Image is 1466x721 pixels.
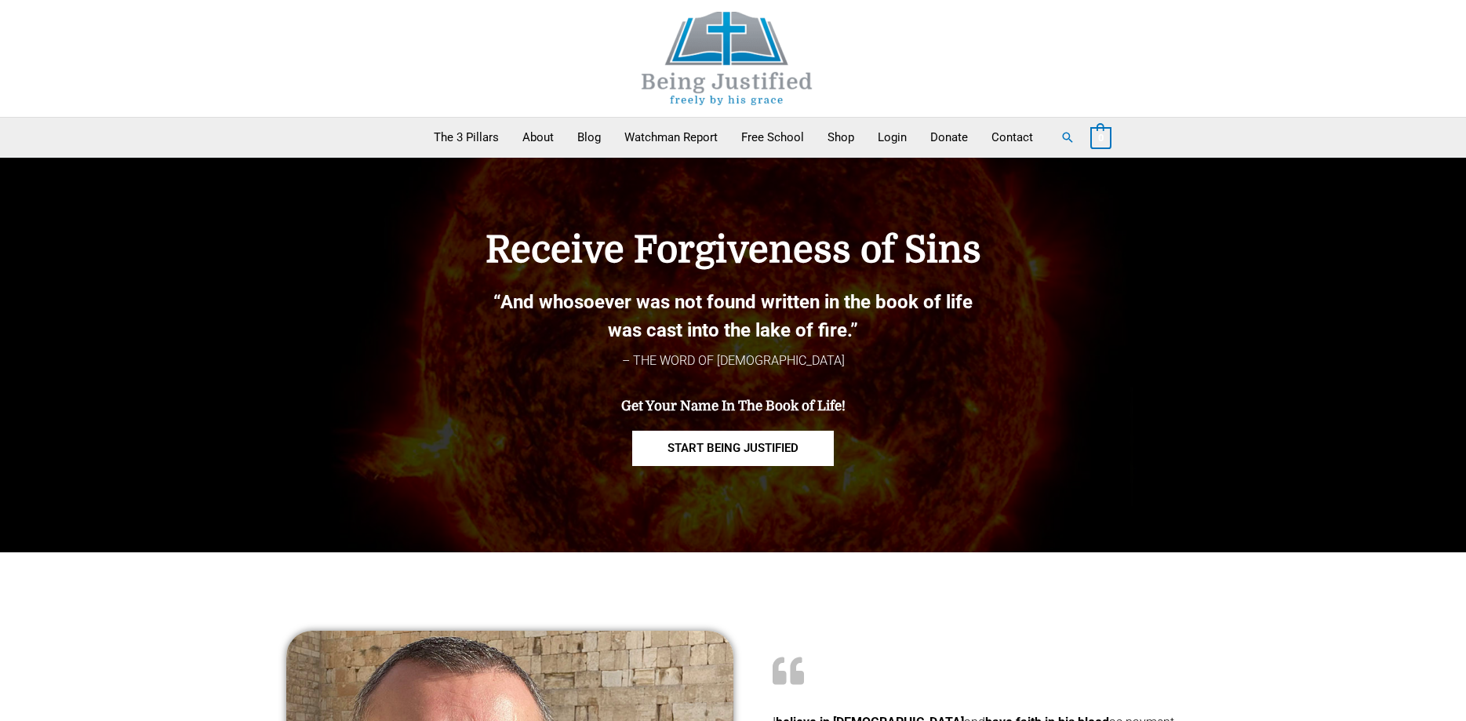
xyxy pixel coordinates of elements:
span: START BEING JUSTIFIED [668,442,798,454]
a: View Shopping Cart, empty [1090,130,1111,144]
b: “And whosoever was not found written in the book of life was cast into the lake of fire.” [493,291,973,341]
nav: Primary Site Navigation [422,118,1045,157]
h4: Get Your Name In The Book of Life! [404,399,1063,414]
a: Search button [1060,130,1075,144]
a: Blog [566,118,613,157]
span: 0 [1098,132,1104,144]
a: About [511,118,566,157]
img: Being Justified [609,12,845,105]
a: Shop [816,118,866,157]
h4: Receive Forgiveness of Sins [404,228,1063,272]
a: Login [866,118,919,157]
a: Contact [980,118,1045,157]
a: Watchman Report [613,118,729,157]
a: Free School [729,118,816,157]
span: – THE WORD OF [DEMOGRAPHIC_DATA] [622,353,845,368]
a: START BEING JUSTIFIED [632,431,834,466]
a: Donate [919,118,980,157]
a: The 3 Pillars [422,118,511,157]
